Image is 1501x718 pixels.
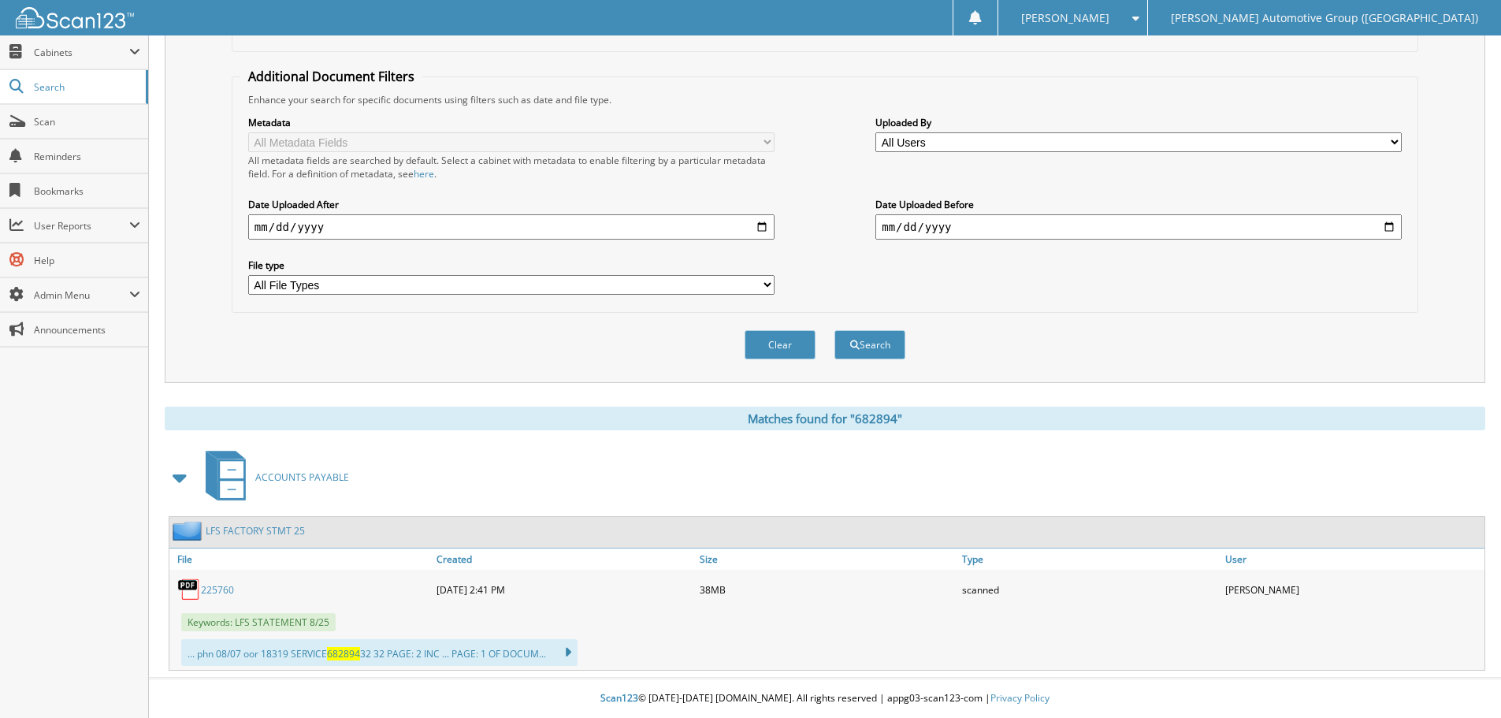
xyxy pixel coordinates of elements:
span: [PERSON_NAME] [1021,13,1109,23]
a: ACCOUNTS PAYABLE [196,446,349,508]
span: ACCOUNTS PAYABLE [255,471,349,484]
a: User [1221,549,1484,570]
div: ... phn 08/07 oor 18319 SERVICE 32 32 PAGE: 2 INC ... PAGE: 1 OF DOCUM... [181,639,578,666]
label: Date Uploaded After [248,198,775,211]
img: folder2.png [173,521,206,541]
span: Search [34,80,138,94]
label: Metadata [248,116,775,129]
span: Scan123 [600,691,638,705]
div: All metadata fields are searched by default. Select a cabinet with metadata to enable filtering b... [248,154,775,180]
span: [PERSON_NAME] Automotive Group ([GEOGRAPHIC_DATA]) [1171,13,1478,23]
div: © [DATE]-[DATE] [DOMAIN_NAME]. All rights reserved | appg03-scan123-com | [149,679,1501,718]
label: File type [248,259,775,272]
legend: Additional Document Filters [240,68,422,85]
label: Date Uploaded Before [875,198,1402,211]
a: Privacy Policy [990,691,1050,705]
span: Announcements [34,323,140,337]
span: 682894 [327,647,360,660]
div: Enhance your search for specific documents using filters such as date and file type. [240,93,1410,106]
span: Admin Menu [34,288,129,302]
span: Bookmarks [34,184,140,198]
div: 38MB [696,574,959,605]
span: Reminders [34,150,140,163]
a: File [169,549,433,570]
div: Matches found for "682894" [165,407,1485,430]
a: Created [433,549,696,570]
span: Help [34,254,140,267]
span: Cabinets [34,46,129,59]
a: here [414,167,434,180]
a: 225760 [201,583,234,597]
div: [PERSON_NAME] [1221,574,1484,605]
button: Search [834,330,905,359]
img: PDF.png [177,578,201,601]
span: Keywords: LFS STATEMENT 8/25 [181,613,336,631]
a: Size [696,549,959,570]
input: end [875,214,1402,240]
div: scanned [958,574,1221,605]
span: User Reports [34,219,129,233]
a: Type [958,549,1221,570]
input: start [248,214,775,240]
label: Uploaded By [875,116,1402,129]
a: LFS FACTORY STMT 25 [206,524,305,538]
span: Scan [34,115,140,128]
div: [DATE] 2:41 PM [433,574,696,605]
img: scan123-logo-white.svg [16,7,134,28]
button: Clear [745,330,816,359]
iframe: Chat Widget [1422,642,1501,718]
